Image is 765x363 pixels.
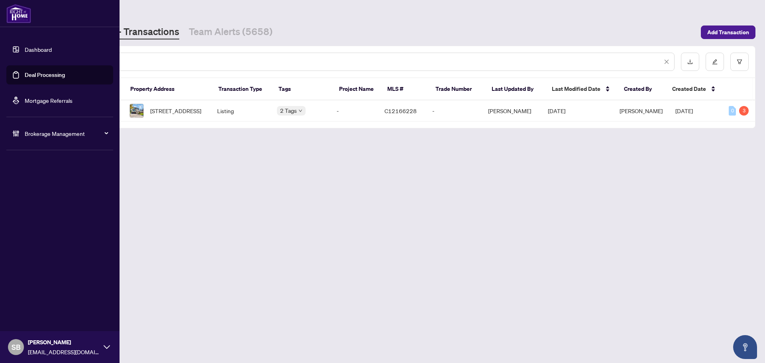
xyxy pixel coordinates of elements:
[485,78,545,100] th: Last Updated By
[712,59,718,65] span: edit
[28,338,100,347] span: [PERSON_NAME]
[25,129,108,138] span: Brokerage Management
[681,53,699,71] button: download
[298,109,302,113] span: down
[733,335,757,359] button: Open asap
[482,100,541,122] td: [PERSON_NAME]
[189,25,273,39] a: Team Alerts (5658)
[25,97,73,104] a: Mortgage Referrals
[545,78,618,100] th: Last Modified Date
[701,26,755,39] button: Add Transaction
[25,71,65,78] a: Deal Processing
[333,78,381,100] th: Project Name
[687,59,693,65] span: download
[12,341,21,353] span: SB
[280,106,297,115] span: 2 Tags
[384,107,417,114] span: C12166228
[620,107,663,114] span: [PERSON_NAME]
[707,26,749,39] span: Add Transaction
[706,53,724,71] button: edit
[124,78,212,100] th: Property Address
[729,106,736,116] div: 0
[25,46,52,53] a: Dashboard
[672,84,706,93] span: Created Date
[212,78,272,100] th: Transaction Type
[548,107,565,114] span: [DATE]
[6,4,31,23] img: logo
[429,78,485,100] th: Trade Number
[150,106,201,115] span: [STREET_ADDRESS]
[330,100,378,122] td: -
[730,53,749,71] button: filter
[381,78,429,100] th: MLS #
[675,107,693,114] span: [DATE]
[211,100,271,122] td: Listing
[130,104,143,118] img: thumbnail-img
[666,78,722,100] th: Created Date
[739,106,749,116] div: 3
[552,84,600,93] span: Last Modified Date
[737,59,742,65] span: filter
[28,347,100,356] span: [EMAIL_ADDRESS][DOMAIN_NAME]
[272,78,332,100] th: Tags
[426,100,482,122] td: -
[618,78,666,100] th: Created By
[664,59,669,65] span: close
